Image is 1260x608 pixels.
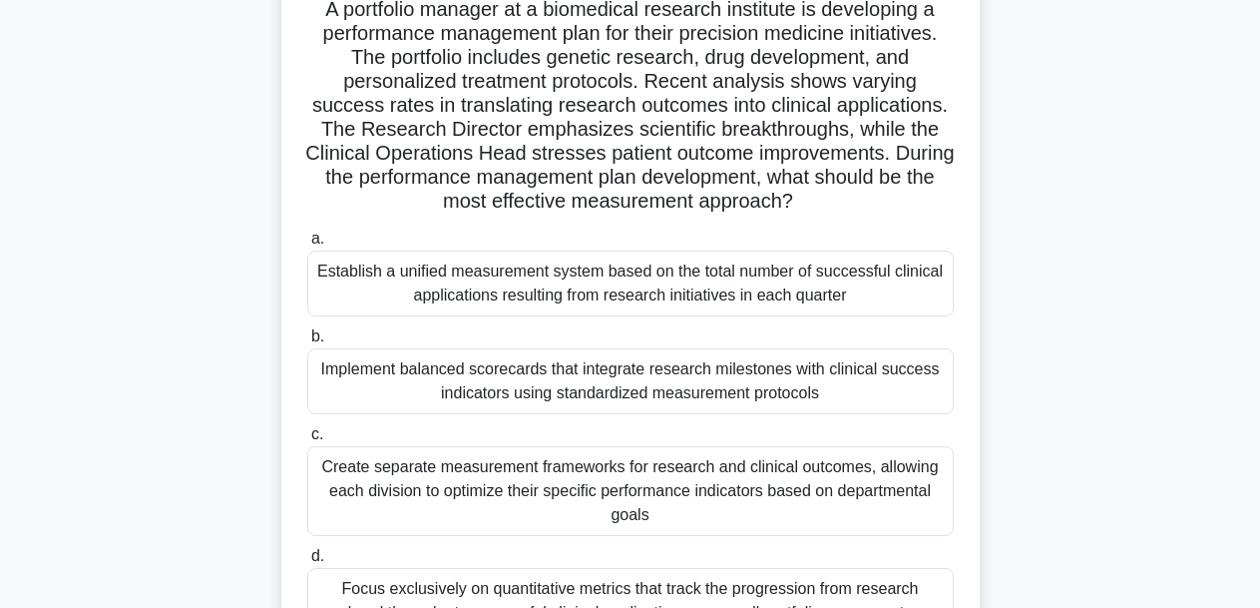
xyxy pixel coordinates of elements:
[307,348,954,414] div: Implement balanced scorecards that integrate research milestones with clinical success indicators...
[311,327,324,344] span: b.
[311,425,323,442] span: c.
[307,446,954,536] div: Create separate measurement frameworks for research and clinical outcomes, allowing each division...
[311,547,324,564] span: d.
[307,251,954,316] div: Establish a unified measurement system based on the total number of successful clinical applicati...
[311,230,324,247] span: a.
